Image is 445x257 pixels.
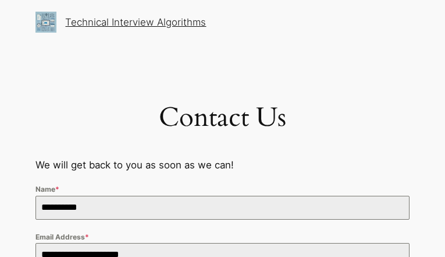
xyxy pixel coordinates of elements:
[65,16,206,28] a: Technical Interview Algorithms
[35,231,410,243] label: Email Address
[35,103,410,133] h1: Contact Us
[35,157,410,172] p: We will get back to you as soon as we can!
[35,12,56,33] img: The Technical Interview Algorithms Course
[35,184,410,195] label: Name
